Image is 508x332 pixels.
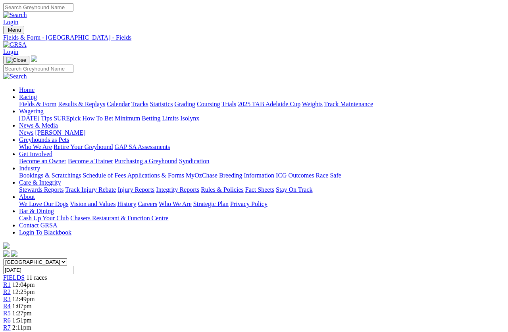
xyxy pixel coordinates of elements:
a: Purchasing a Greyhound [115,158,177,164]
a: GAP SA Assessments [115,143,170,150]
a: Industry [19,165,40,172]
a: Weights [302,101,323,107]
a: Retire Your Greyhound [54,143,113,150]
a: MyOzChase [186,172,217,179]
span: 12:49pm [12,296,35,302]
a: We Love Our Dogs [19,200,68,207]
a: Racing [19,93,37,100]
a: Results & Replays [58,101,105,107]
div: Get Involved [19,158,505,165]
a: Login [3,19,18,25]
div: Industry [19,172,505,179]
a: How To Bet [83,115,114,122]
span: 2:11pm [12,324,31,331]
div: Racing [19,101,505,108]
img: Close [6,57,26,63]
span: 11 races [26,274,47,281]
a: Contact GRSA [19,222,57,229]
a: R5 [3,310,11,317]
a: Tracks [131,101,148,107]
a: About [19,193,35,200]
a: Become a Trainer [68,158,113,164]
a: Login [3,48,18,55]
a: Fields & Form - [GEOGRAPHIC_DATA] - Fields [3,34,505,41]
a: Stay On Track [276,186,312,193]
img: twitter.svg [11,250,17,257]
a: Rules & Policies [201,186,244,193]
div: Greyhounds as Pets [19,143,505,151]
a: Calendar [107,101,130,107]
img: GRSA [3,41,27,48]
a: Home [19,86,35,93]
a: Chasers Restaurant & Function Centre [70,215,168,221]
a: FIELDS [3,274,25,281]
a: Breeding Information [219,172,274,179]
a: Fields & Form [19,101,56,107]
a: Injury Reports [117,186,154,193]
a: R4 [3,303,11,309]
div: About [19,200,505,208]
img: Search [3,11,27,19]
a: Who We Are [159,200,192,207]
span: 1:51pm [12,317,32,324]
a: Isolynx [180,115,199,122]
a: 2025 TAB Adelaide Cup [238,101,300,107]
span: 12:04pm [12,281,35,288]
a: Stewards Reports [19,186,63,193]
button: Toggle navigation [3,26,24,34]
img: facebook.svg [3,250,10,257]
div: Care & Integrity [19,186,505,193]
img: logo-grsa-white.png [31,55,37,62]
a: Get Involved [19,151,52,157]
a: History [117,200,136,207]
a: R2 [3,288,11,295]
button: Toggle navigation [3,56,29,65]
a: Applications & Forms [127,172,184,179]
div: Wagering [19,115,505,122]
a: Careers [138,200,157,207]
a: R3 [3,296,11,302]
a: R1 [3,281,11,288]
a: ICG Outcomes [276,172,314,179]
a: [PERSON_NAME] [35,129,85,136]
a: SUREpick [54,115,81,122]
a: Strategic Plan [193,200,229,207]
img: Search [3,73,27,80]
a: Become an Owner [19,158,66,164]
a: Login To Blackbook [19,229,71,236]
div: News & Media [19,129,505,136]
a: Race Safe [316,172,341,179]
a: R7 [3,324,11,331]
a: News & Media [19,122,58,129]
input: Search [3,65,73,73]
img: logo-grsa-white.png [3,242,10,249]
a: Grading [175,101,195,107]
span: 1:07pm [12,303,32,309]
a: Minimum Betting Limits [115,115,179,122]
a: News [19,129,33,136]
a: Syndication [179,158,209,164]
a: Fact Sheets [245,186,274,193]
a: Schedule of Fees [83,172,126,179]
span: Menu [8,27,21,33]
a: Vision and Values [70,200,115,207]
a: R6 [3,317,11,324]
a: Integrity Reports [156,186,199,193]
a: Cash Up Your Club [19,215,69,221]
a: Track Maintenance [324,101,373,107]
a: Care & Integrity [19,179,61,186]
a: Track Injury Rebate [65,186,116,193]
a: Wagering [19,108,44,114]
span: 1:27pm [12,310,32,317]
a: Trials [221,101,236,107]
a: Privacy Policy [230,200,267,207]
